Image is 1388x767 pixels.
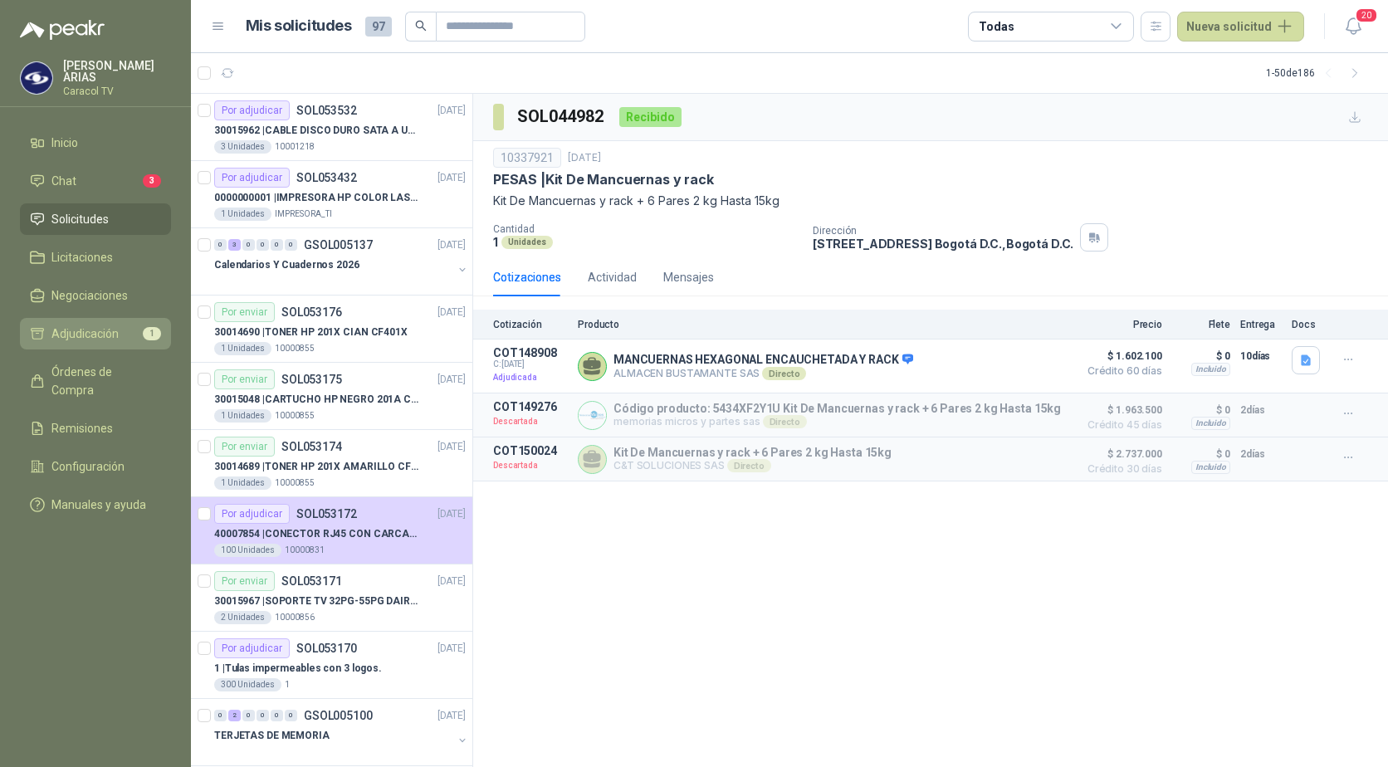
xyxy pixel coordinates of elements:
[1240,400,1282,420] p: 2 días
[51,419,113,437] span: Remisiones
[1079,400,1162,420] span: $ 1.963.500
[51,286,128,305] span: Negociaciones
[51,363,155,399] span: Órdenes de Compra
[20,356,171,406] a: Órdenes de Compra
[493,369,568,386] p: Adjudicada
[437,305,466,320] p: [DATE]
[415,20,427,32] span: search
[296,642,357,654] p: SOL053170
[228,239,241,251] div: 3
[191,94,472,161] a: Por adjudicarSOL053532[DATE] 30015962 |CABLE DISCO DURO SATA A USB 3.0 GENERICO3 Unidades10001218
[214,678,281,691] div: 300 Unidades
[285,710,297,721] div: 0
[437,641,466,657] p: [DATE]
[214,239,227,251] div: 0
[579,402,606,429] img: Company Logo
[437,708,466,724] p: [DATE]
[191,363,472,430] a: Por enviarSOL053175[DATE] 30015048 |CARTUCHO HP NEGRO 201A CF400X1 Unidades10000855
[296,172,357,183] p: SOL053432
[285,544,325,557] p: 10000831
[63,60,171,83] p: [PERSON_NAME] ARIAS
[613,353,913,368] p: MANCUERNAS HEXAGONAL ENCAUCHETADA Y RACK
[281,575,342,587] p: SOL053171
[1240,346,1282,366] p: 10 días
[214,706,469,759] a: 0 2 0 0 0 0 GSOL005100[DATE] TERJETAS DE MEMORIA
[285,239,297,251] div: 0
[1172,319,1230,330] p: Flete
[191,564,472,632] a: Por enviarSOL053171[DATE] 30015967 |SOPORTE TV 32PG-55PG DAIRU LPA52-446KIT22 Unidades10000856
[437,170,466,186] p: [DATE]
[214,571,275,591] div: Por enviar
[246,14,352,38] h1: Mis solicitudes
[214,476,271,490] div: 1 Unidades
[493,223,799,235] p: Cantidad
[517,104,606,129] h3: SOL044982
[493,413,568,430] p: Descartada
[242,239,255,251] div: 0
[365,17,392,37] span: 97
[1266,60,1368,86] div: 1 - 50 de 186
[1191,461,1230,474] div: Incluido
[214,526,421,542] p: 40007854 | CONECTOR RJ45 CON CARCASA CAT 5E
[613,459,892,472] p: C&T SOLUCIONES SAS
[214,710,227,721] div: 0
[191,497,472,564] a: Por adjudicarSOL053172[DATE] 40007854 |CONECTOR RJ45 CON CARCASA CAT 5E100 Unidades10000831
[762,367,806,380] div: Directo
[1355,7,1378,23] span: 20
[1191,417,1230,430] div: Incluido
[214,437,275,457] div: Por enviar
[1079,420,1162,430] span: Crédito 45 días
[281,374,342,385] p: SOL053175
[51,210,109,228] span: Solicitudes
[663,268,714,286] div: Mensajes
[20,127,171,159] a: Inicio
[1079,346,1162,366] span: $ 1.602.100
[275,208,332,221] p: IMPRESORA_TI
[493,346,568,359] p: COT148908
[493,171,713,188] p: PESAS | Kit De Mancuernas y rack
[304,239,373,251] p: GSOL005137
[501,236,553,249] div: Unidades
[214,302,275,322] div: Por enviar
[493,444,568,457] p: COT150024
[1191,363,1230,376] div: Incluido
[275,409,315,423] p: 10000855
[1292,319,1325,330] p: Docs
[51,248,113,266] span: Licitaciones
[275,140,315,154] p: 10001218
[214,257,359,273] p: Calendarios Y Cuadernos 2026
[296,105,357,116] p: SOL053532
[214,638,290,658] div: Por adjudicar
[1079,444,1162,464] span: $ 2.737.000
[143,327,161,340] span: 1
[51,457,125,476] span: Configuración
[1172,444,1230,464] p: $ 0
[1172,400,1230,420] p: $ 0
[214,369,275,389] div: Por enviar
[493,192,1368,210] p: Kit De Mancuernas y rack + 6 Pares 2 kg Hasta 15kg
[257,710,269,721] div: 0
[493,148,561,168] div: 10337921
[727,459,771,472] div: Directo
[271,710,283,721] div: 0
[51,325,119,343] span: Adjudicación
[214,459,421,475] p: 30014689 | TONER HP 201X AMARILLO CF402X
[304,710,373,721] p: GSOL005100
[437,103,466,119] p: [DATE]
[51,496,146,514] span: Manuales y ayuda
[214,235,469,288] a: 0 3 0 0 0 0 GSOL005137[DATE] Calendarios Y Cuadernos 2026
[613,367,913,380] p: ALMACEN BUSTAMANTE SAS
[20,413,171,444] a: Remisiones
[1079,464,1162,474] span: Crédito 30 días
[1172,346,1230,366] p: $ 0
[281,306,342,318] p: SOL053176
[296,508,357,520] p: SOL053172
[63,86,171,96] p: Caracol TV
[20,203,171,235] a: Solicitudes
[437,439,466,455] p: [DATE]
[242,710,255,721] div: 0
[493,235,498,249] p: 1
[275,476,315,490] p: 10000855
[813,237,1073,251] p: [STREET_ADDRESS] Bogotá D.C. , Bogotá D.C.
[813,225,1073,237] p: Dirección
